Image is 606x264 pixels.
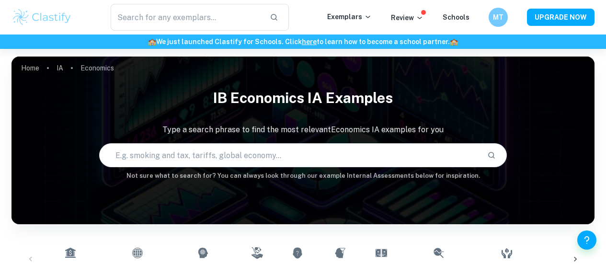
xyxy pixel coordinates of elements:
[489,8,508,27] button: MT
[327,11,372,22] p: Exemplars
[2,36,604,47] h6: We just launched Clastify for Schools. Click to learn how to become a school partner.
[443,13,469,21] a: Schools
[493,12,504,23] h6: MT
[100,142,480,169] input: E.g. smoking and tax, tariffs, global economy...
[391,12,423,23] p: Review
[483,147,500,163] button: Search
[11,171,595,181] h6: Not sure what to search for? You can always look through our example Internal Assessments below f...
[450,38,458,46] span: 🏫
[527,9,595,26] button: UPGRADE NOW
[302,38,317,46] a: here
[148,38,156,46] span: 🏫
[111,4,262,31] input: Search for any exemplars...
[80,63,114,73] p: Economics
[21,61,39,75] a: Home
[11,83,595,113] h1: IB Economics IA examples
[11,124,595,136] p: Type a search phrase to find the most relevant Economics IA examples for you
[11,8,72,27] img: Clastify logo
[57,61,63,75] a: IA
[577,230,596,250] button: Help and Feedback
